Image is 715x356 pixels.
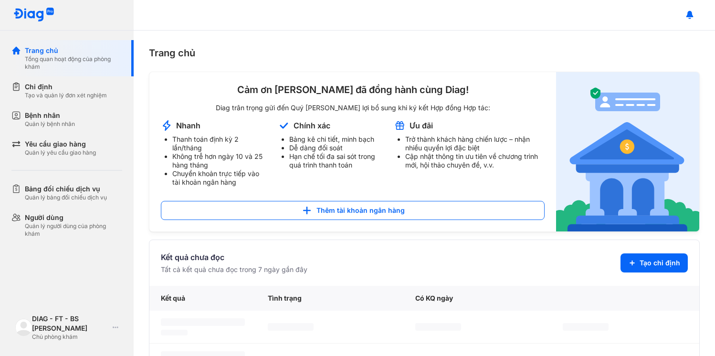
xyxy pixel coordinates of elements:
[640,258,680,268] span: Tạo chỉ định
[410,120,433,131] div: Ưu đãi
[25,213,122,222] div: Người dùng
[620,253,688,272] button: Tạo chỉ định
[149,46,700,60] div: Trang chủ
[172,169,266,187] li: Chuyển khoản trực tiếp vào tài khoản ngân hàng
[25,46,122,55] div: Trang chủ
[404,286,551,311] div: Có KQ ngày
[161,201,545,220] button: Thêm tài khoản ngân hàng
[415,323,461,331] span: ‌
[161,265,307,274] div: Tất cả kết quả chưa đọc trong 7 ngày gần đây
[289,135,382,144] li: Bảng kê chi tiết, minh bạch
[172,135,266,152] li: Thanh toán định kỳ 2 lần/tháng
[32,314,109,333] div: DIAG - FT - BS [PERSON_NAME]
[25,194,107,201] div: Quản lý bảng đối chiếu dịch vụ
[161,84,545,96] div: Cảm ơn [PERSON_NAME] đã đồng hành cùng Diag!
[172,152,266,169] li: Không trễ hơn ngày 10 và 25 hàng tháng
[149,286,256,311] div: Kết quả
[15,319,32,335] img: logo
[278,120,290,131] img: account-announcement
[13,8,54,22] img: logo
[405,152,545,169] li: Cập nhật thông tin ưu tiên về chương trình mới, hội thảo chuyên đề, v.v.
[25,222,122,238] div: Quản lý người dùng của phòng khám
[25,139,96,149] div: Yêu cầu giao hàng
[294,120,330,131] div: Chính xác
[25,92,107,99] div: Tạo và quản lý đơn xét nghiệm
[161,318,245,326] span: ‌
[256,286,404,311] div: Tình trạng
[176,120,200,131] div: Nhanh
[25,184,107,194] div: Bảng đối chiếu dịch vụ
[161,251,307,263] div: Kết quả chưa đọc
[394,120,406,131] img: account-announcement
[25,149,96,157] div: Quản lý yêu cầu giao hàng
[25,120,75,128] div: Quản lý bệnh nhân
[289,144,382,152] li: Dễ dàng đối soát
[563,323,609,331] span: ‌
[25,55,122,71] div: Tổng quan hoạt động của phòng khám
[161,330,188,335] span: ‌
[32,333,109,341] div: Chủ phòng khám
[268,323,314,331] span: ‌
[289,152,382,169] li: Hạn chế tối đa sai sót trong quá trình thanh toán
[556,72,699,231] img: account-announcement
[161,104,545,112] div: Diag trân trọng gửi đến Quý [PERSON_NAME] lợi bổ sung khi ký kết Hợp đồng Hợp tác:
[25,111,75,120] div: Bệnh nhân
[161,120,172,131] img: account-announcement
[405,135,545,152] li: Trở thành khách hàng chiến lược – nhận nhiều quyền lợi đặc biệt
[25,82,107,92] div: Chỉ định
